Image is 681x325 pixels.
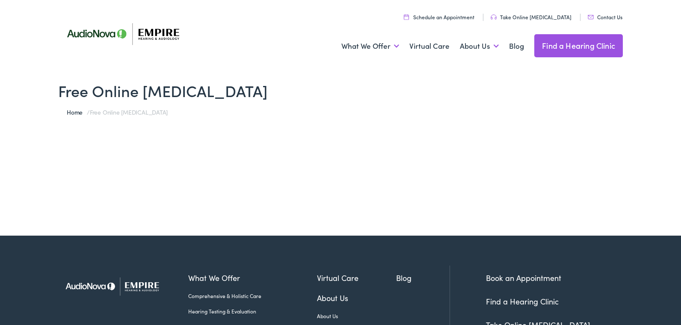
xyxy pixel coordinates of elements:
span: Free Online [MEDICAL_DATA] [90,108,168,116]
a: Comprehensive & Holistic Care [188,292,317,300]
a: Contact Us [588,13,622,21]
a: What We Offer [188,272,317,284]
a: Book an Appointment [486,272,561,283]
a: Blog [509,30,524,62]
img: Empire Hearing & Audiology [58,266,176,307]
h1: Free Online [MEDICAL_DATA] [58,81,623,100]
a: Schedule an Appointment [404,13,474,21]
a: About Us [317,312,397,320]
a: Find a Hearing Clinic [486,296,559,307]
a: Blog [396,272,450,284]
a: What We Offer [341,30,399,62]
a: Take Online [MEDICAL_DATA] [491,13,571,21]
a: Virtual Care [409,30,450,62]
img: utility icon [588,15,594,19]
a: About Us [460,30,499,62]
a: Home [67,108,87,116]
a: About Us [317,292,397,304]
a: Hearing Testing & Evaluation [188,307,317,315]
a: Find a Hearing Clinic [534,34,623,57]
span: / [67,108,168,116]
a: Virtual Care [317,272,397,284]
img: utility icon [491,15,497,20]
img: utility icon [404,14,409,20]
